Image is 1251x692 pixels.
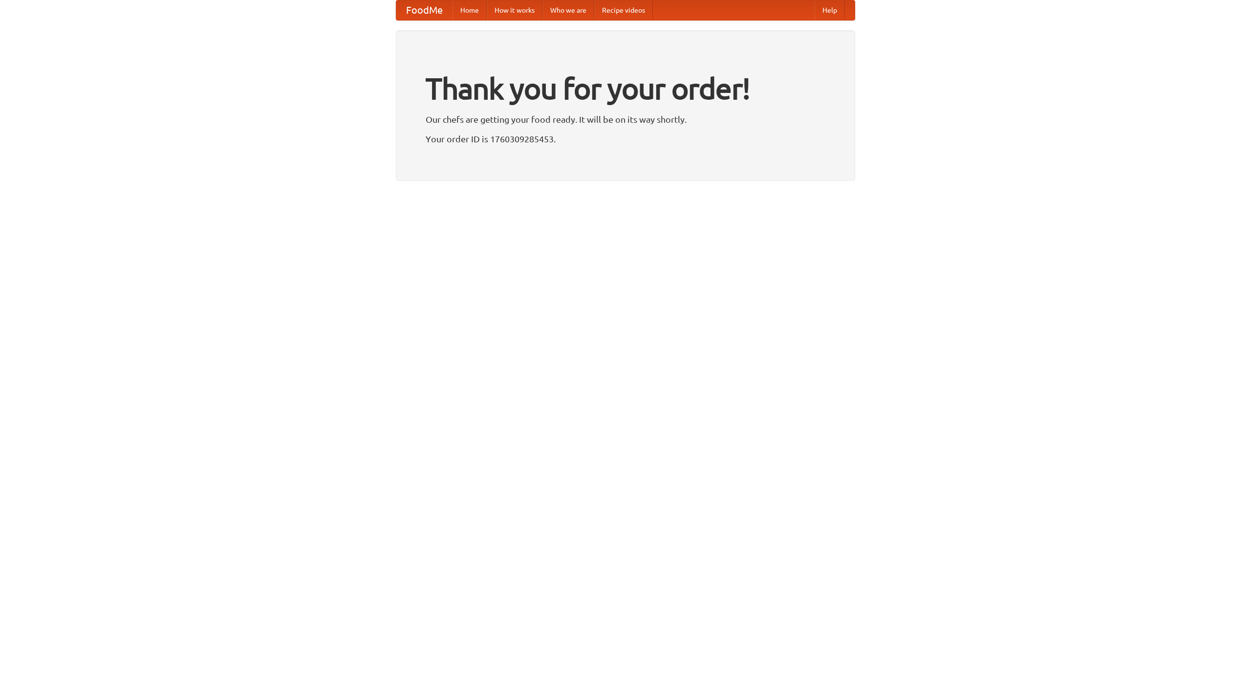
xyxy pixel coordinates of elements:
p: Your order ID is 1760309285453. [426,132,825,146]
a: How it works [487,0,542,20]
a: Home [453,0,487,20]
a: Recipe videos [594,0,653,20]
a: FoodMe [396,0,453,20]
a: Help [815,0,845,20]
a: Who we are [542,0,594,20]
p: Our chefs are getting your food ready. It will be on its way shortly. [426,112,825,127]
h1: Thank you for your order! [426,65,825,112]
